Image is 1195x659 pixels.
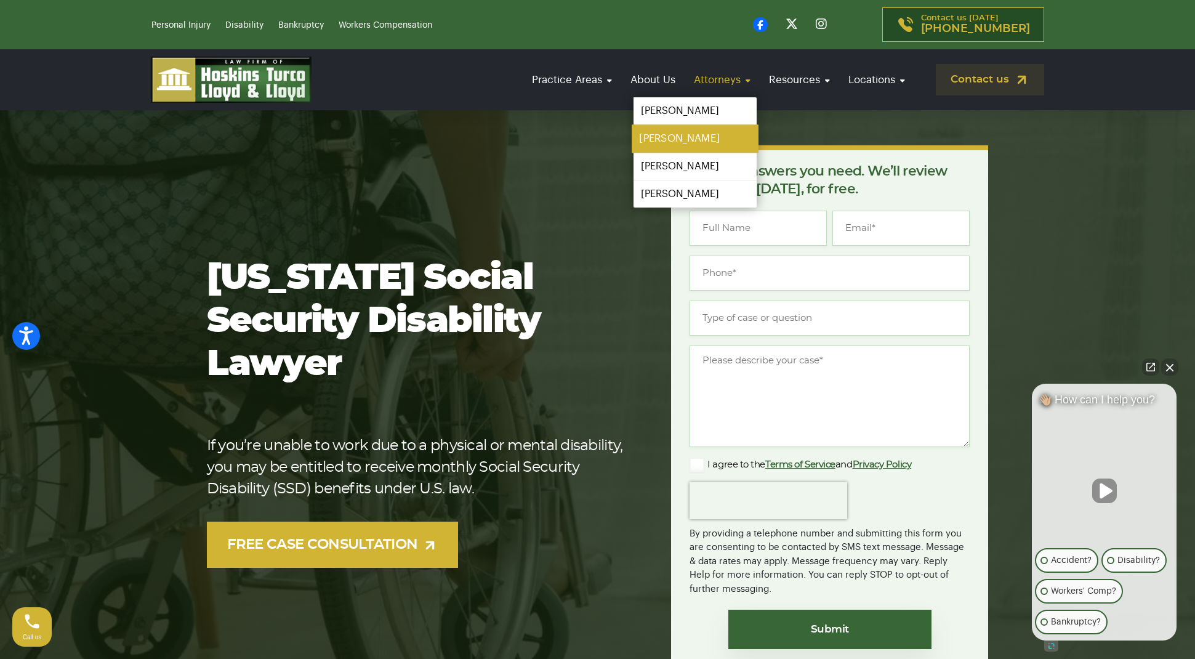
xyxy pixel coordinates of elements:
[763,62,836,97] a: Resources
[151,21,211,30] a: Personal Injury
[1051,584,1116,599] p: Workers' Comp?
[634,153,757,180] a: [PERSON_NAME]
[1032,393,1177,413] div: 👋🏼 How can I help you?
[882,7,1044,42] a: Contact us [DATE][PHONE_NUMBER]
[634,97,757,124] a: [PERSON_NAME]
[278,21,324,30] a: Bankruptcy
[422,538,438,553] img: arrow-up-right-light.svg
[1117,553,1160,568] p: Disability?
[690,482,847,519] iframe: reCAPTCHA
[765,460,835,469] a: Terms of Service
[225,21,264,30] a: Disability
[339,21,432,30] a: Workers Compensation
[624,62,682,97] a: About Us
[634,180,757,208] a: [PERSON_NAME]
[1051,615,1101,629] p: Bankruptcy?
[832,211,970,246] input: Email*
[207,435,632,500] p: If you’re unable to work due to a physical or mental disability, you may be entitled to receive m...
[526,62,618,97] a: Practice Areas
[936,64,1044,95] a: Contact us
[921,23,1030,35] span: [PHONE_NUMBER]
[690,256,970,291] input: Phone*
[1161,358,1178,376] button: Close Intaker Chat Widget
[853,460,912,469] a: Privacy Policy
[921,14,1030,35] p: Contact us [DATE]
[632,125,758,153] a: [PERSON_NAME]
[207,257,632,386] h1: [US_STATE] Social Security Disability Lawyer
[1142,358,1159,376] a: Open direct chat
[1051,553,1092,568] p: Accident?
[207,522,459,568] a: FREE CASE CONSULTATION
[690,163,970,198] p: Get the answers you need. We’ll review your case [DATE], for free.
[23,634,42,641] span: Call us
[688,62,757,97] a: Attorneys
[151,57,312,103] img: logo
[690,519,970,597] div: By providing a telephone number and submitting this form you are consenting to be contacted by SM...
[842,62,911,97] a: Locations
[1092,479,1117,503] button: Unmute video
[690,211,827,246] input: Full Name
[728,610,931,649] input: Submit
[1044,641,1058,652] a: Open intaker chat
[690,458,911,472] label: I agree to the and
[690,301,970,336] input: Type of case or question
